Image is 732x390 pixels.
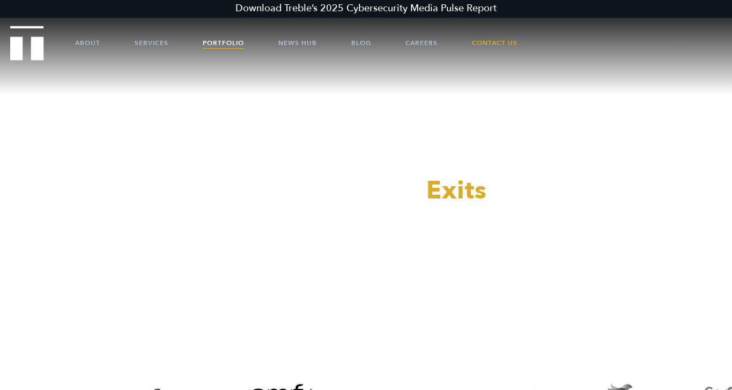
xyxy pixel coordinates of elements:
a: Contact Us [472,27,517,59]
a: Careers [405,27,438,59]
a: Blog [351,27,371,59]
a: Portfolio [203,27,244,59]
a: About [75,27,100,59]
a: Services [135,27,168,59]
span: Exits [426,174,487,208]
a: News Hub [278,27,317,59]
img: Treble logo [10,26,44,60]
